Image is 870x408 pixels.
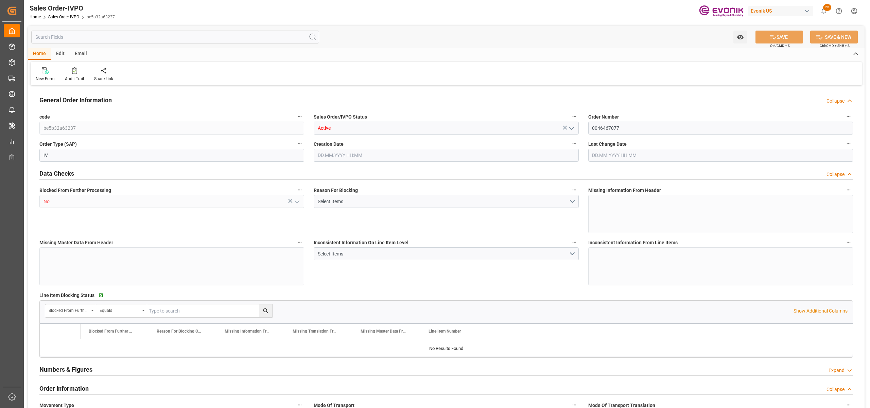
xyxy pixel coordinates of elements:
button: Inconsistent Information On Line Item Level [570,238,579,247]
button: Help Center [831,3,847,19]
div: Expand [829,367,845,374]
span: Missing Master Data From SAP [361,329,406,334]
span: Inconsistent Information On Line Item Level [314,239,408,246]
input: Search Fields [31,31,319,43]
input: Type to search [147,304,272,317]
span: Sales Order/IVPO Status [314,113,367,121]
div: Sales Order-IVPO [30,3,115,13]
button: Creation Date [570,139,579,148]
button: Blocked From Further Processing [295,185,304,194]
button: open menu [566,123,576,134]
div: Equals [100,306,140,314]
div: Home [28,48,51,60]
h2: Order Information [39,384,89,393]
span: Line Item Number [429,329,461,334]
span: Ctrl/CMD + Shift + S [820,43,850,48]
button: Evonik US [748,4,816,17]
h2: Data Checks [39,169,74,178]
div: New Form [36,76,55,82]
div: Collapse [826,97,845,105]
button: Inconsistent Information From Line Items [844,238,853,247]
div: Collapse [826,386,845,393]
span: code [39,113,50,121]
span: Blocked From Further Processing [39,187,111,194]
div: Select Items [318,198,569,205]
span: Order Number [588,113,619,121]
button: Order Type (SAP) [295,139,304,148]
span: Blocked From Further Processing [89,329,134,334]
a: Sales Order-IVPO [48,15,79,19]
div: Share Link [94,76,113,82]
p: Show Additional Columns [794,307,848,315]
button: open menu [45,304,96,317]
span: Order Type (SAP) [39,141,77,148]
h2: General Order Information [39,95,112,105]
span: Inconsistent Information From Line Items [588,239,678,246]
button: open menu [314,195,578,208]
span: Reason For Blocking [314,187,358,194]
span: Missing Information From Line Item [225,329,270,334]
span: Missing Translation From Master Data [293,329,338,334]
div: Audit Trail [65,76,84,82]
span: Line Item Blocking Status [39,292,94,299]
img: Evonik-brand-mark-Deep-Purple-RGB.jpeg_1700498283.jpeg [699,5,743,17]
button: Missing Master Data From Header [295,238,304,247]
h2: Numbers & Figures [39,365,92,374]
span: 25 [823,4,831,11]
div: Edit [51,48,70,60]
button: code [295,112,304,121]
span: Missing Information From Header [588,187,661,194]
input: DD.MM.YYYY HH:MM [588,149,853,162]
div: Collapse [826,171,845,178]
button: Sales Order/IVPO Status [570,112,579,121]
span: Creation Date [314,141,344,148]
button: open menu [292,196,302,207]
div: Select Items [318,250,569,258]
span: Last Change Date [588,141,627,148]
button: open menu [314,247,578,260]
button: SAVE [755,31,803,43]
button: search button [259,304,272,317]
span: Reason For Blocking On This Line Item [157,329,202,334]
button: Reason For Blocking [570,185,579,194]
span: Ctrl/CMD + S [770,43,790,48]
div: Email [70,48,92,60]
a: Home [30,15,41,19]
button: Order Number [844,112,853,121]
button: show 25 new notifications [816,3,831,19]
button: open menu [96,304,147,317]
button: SAVE & NEW [810,31,858,43]
span: Missing Master Data From Header [39,239,113,246]
div: Blocked From Further Processing [49,306,89,314]
div: Evonik US [748,6,813,16]
button: Last Change Date [844,139,853,148]
button: Missing Information From Header [844,185,853,194]
input: DD.MM.YYYY HH:MM [314,149,578,162]
button: open menu [733,31,747,43]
